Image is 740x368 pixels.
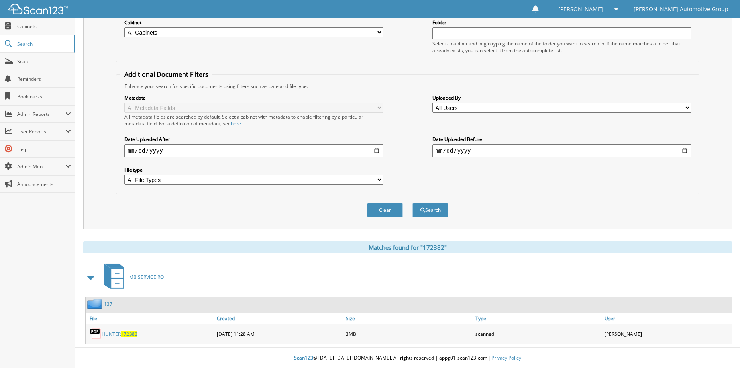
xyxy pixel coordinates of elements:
label: Date Uploaded After [124,136,383,143]
div: All metadata fields are searched by default. Select a cabinet with metadata to enable filtering b... [124,114,383,127]
a: Size [344,313,473,324]
span: Scan [17,58,71,65]
span: MB SERVICE RO [129,274,164,280]
button: Search [412,203,448,217]
span: Bookmarks [17,93,71,100]
img: scan123-logo-white.svg [8,4,68,14]
span: Reminders [17,76,71,82]
span: Cabinets [17,23,71,30]
div: scanned [473,326,603,342]
button: Clear [367,203,403,217]
span: Admin Menu [17,163,65,170]
img: folder2.png [87,299,104,309]
div: [DATE] 11:28 AM [215,326,344,342]
a: Created [215,313,344,324]
label: Uploaded By [432,94,691,101]
div: © [DATE]-[DATE] [DOMAIN_NAME]. All rights reserved | appg01-scan123-com | [75,348,740,368]
div: [PERSON_NAME] [603,326,732,342]
a: Privacy Policy [491,354,521,361]
div: Select a cabinet and begin typing the name of the folder you want to search in. If the name match... [432,40,691,54]
label: Cabinet [124,19,383,26]
a: HUNTER172382 [102,331,137,337]
legend: Additional Document Filters [120,70,212,79]
input: start [124,144,383,157]
span: Admin Reports [17,111,65,117]
span: Search [17,41,70,47]
input: end [432,144,691,157]
div: Enhance your search for specific documents using filters such as date and file type. [120,83,695,90]
a: here [231,120,241,127]
img: PDF.png [90,328,102,340]
span: User Reports [17,128,65,135]
span: 172382 [121,331,137,337]
label: Metadata [124,94,383,101]
span: Announcements [17,181,71,188]
div: 3MB [344,326,473,342]
span: [PERSON_NAME] Automotive Group [634,7,728,12]
span: Help [17,146,71,153]
label: Folder [432,19,691,26]
a: File [86,313,215,324]
a: 137 [104,301,112,307]
label: File type [124,166,383,173]
span: [PERSON_NAME] [558,7,603,12]
label: Date Uploaded Before [432,136,691,143]
a: Type [473,313,603,324]
a: MB SERVICE RO [99,261,164,293]
div: Matches found for "172382" [83,241,732,253]
a: User [603,313,732,324]
span: Scan123 [294,354,313,361]
iframe: Chat Widget [700,330,740,368]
